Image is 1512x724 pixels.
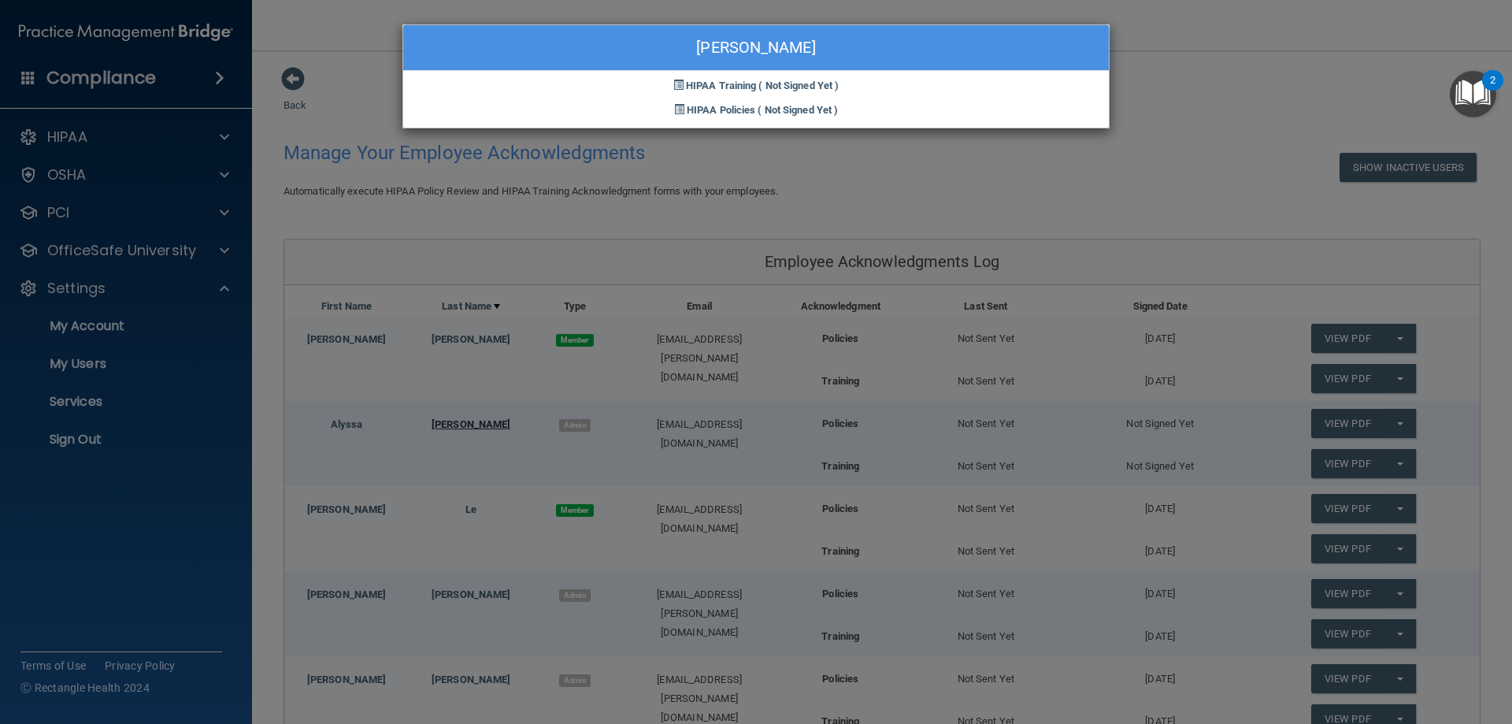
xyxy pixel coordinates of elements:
span: ( Not Signed Yet ) [758,80,839,91]
div: [PERSON_NAME] [403,25,1109,71]
div: 2 [1490,80,1495,101]
span: ( Not Signed Yet ) [758,104,838,116]
button: Open Resource Center, 2 new notifications [1450,71,1496,117]
span: HIPAA Training [686,80,756,91]
span: HIPAA Policies [687,104,755,116]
